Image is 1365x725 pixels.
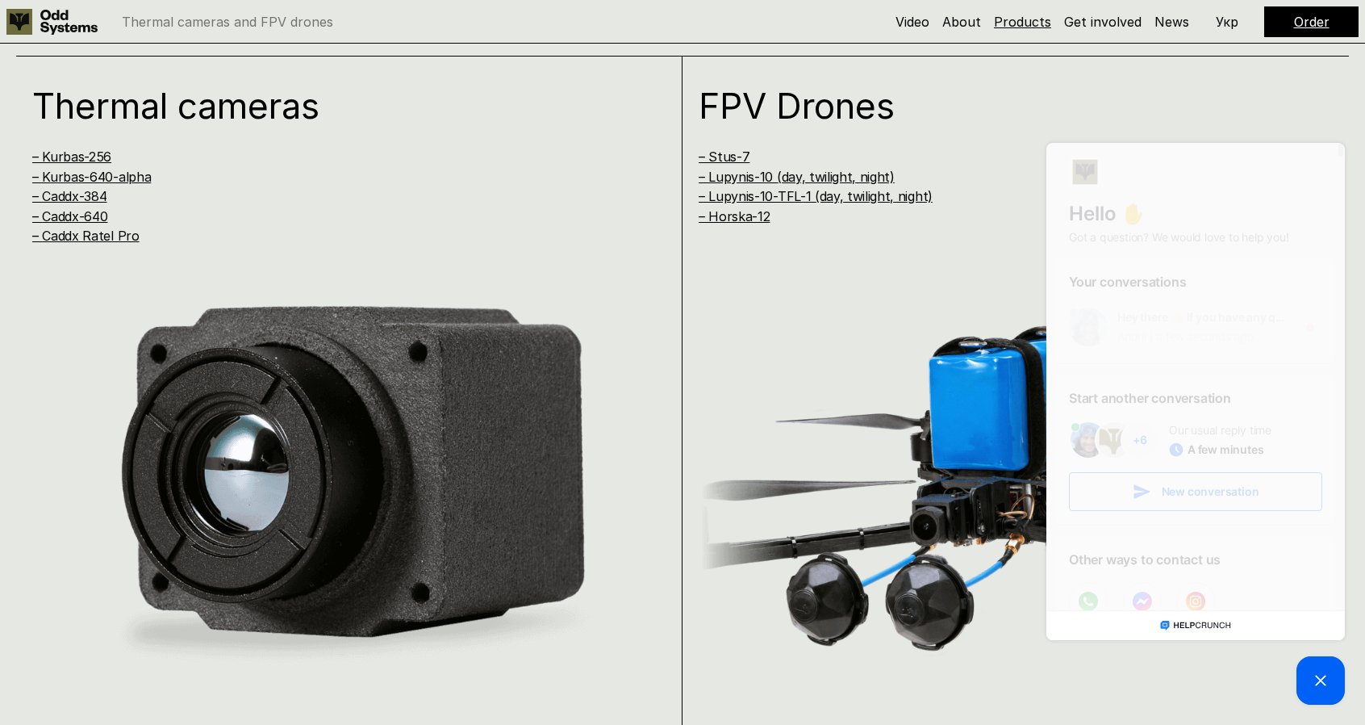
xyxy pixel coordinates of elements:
a: – Lupynis-10 (day, twilight, night) [699,169,895,185]
h1: FPV Drones [699,88,1295,124]
a: News [1154,14,1189,30]
a: – Caddx Ratel Pro [32,228,140,244]
a: – Lupynis-10-TFL-1 (day, twilight, night) [699,188,933,204]
a: – Caddx-640 [32,208,107,224]
a: Order [1294,14,1330,30]
a: Products [994,14,1051,30]
p: Thermal cameras and FPV drones [122,15,333,28]
a: Get involved [1064,14,1142,30]
h1: Thermal cameras [32,88,628,124]
iframe: HelpCrunch [1042,139,1349,709]
a: – Kurbas-256 [32,149,111,165]
p: Укр [1216,15,1238,28]
a: – Kurbas-640-alpha [32,169,151,185]
a: Video [895,14,929,30]
a: About [942,14,981,30]
a: – Caddx-384 [32,188,106,204]
a: – Stus-7 [699,149,749,165]
a: – Horska-12 [699,208,770,224]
